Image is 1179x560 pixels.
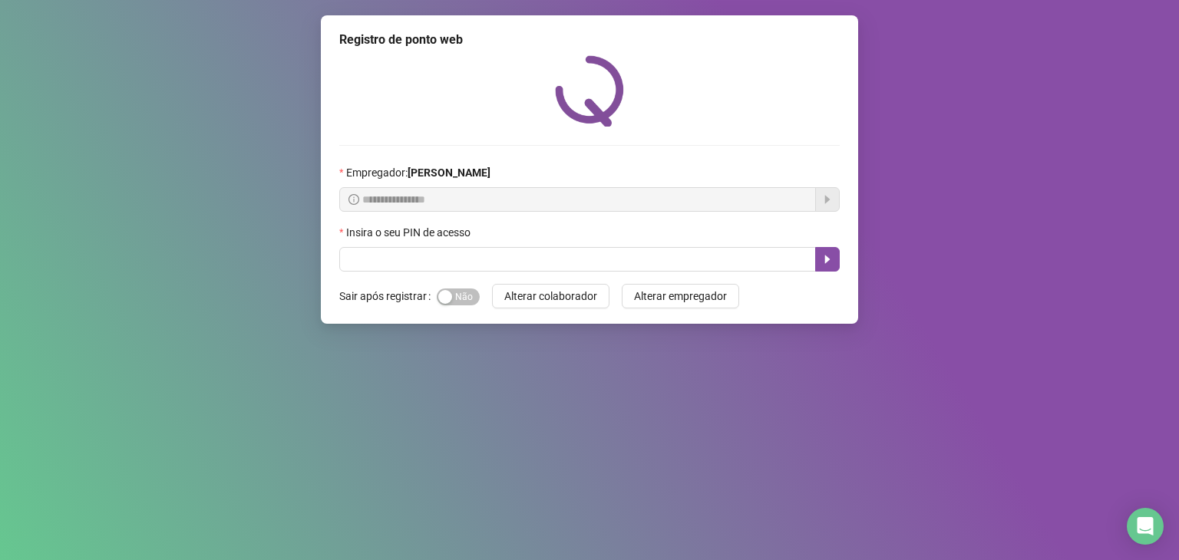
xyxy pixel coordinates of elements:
label: Insira o seu PIN de acesso [339,224,481,241]
label: Sair após registrar [339,284,437,308]
div: Open Intercom Messenger [1127,508,1164,545]
button: Alterar empregador [622,284,739,308]
span: Alterar colaborador [504,288,597,305]
span: Alterar empregador [634,288,727,305]
div: Registro de ponto web [339,31,840,49]
span: info-circle [348,194,359,205]
span: caret-right [821,253,834,265]
img: QRPoint [555,55,624,127]
strong: [PERSON_NAME] [408,166,490,179]
button: Alterar colaborador [492,284,609,308]
span: Empregador : [346,164,490,181]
